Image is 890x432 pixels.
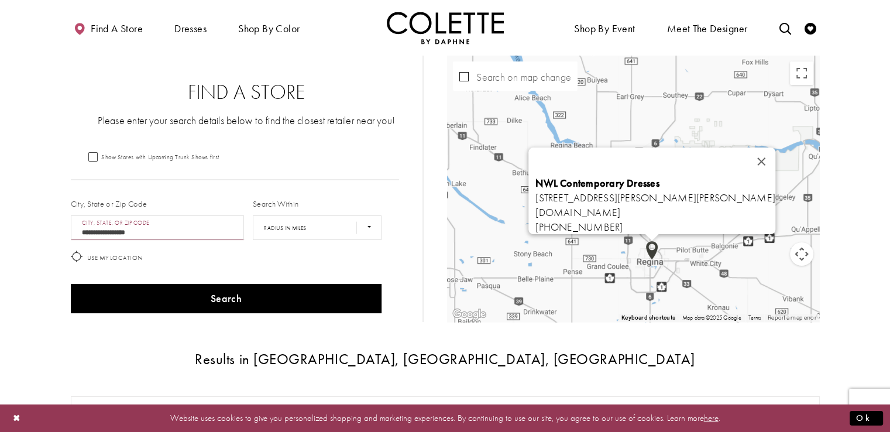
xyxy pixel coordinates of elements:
[776,12,793,44] a: Toggle search
[535,176,659,190] b: NWL Contemporary Dresses
[664,12,751,44] a: Meet the designer
[704,412,719,424] a: here
[802,12,819,44] a: Check Wishlist
[94,81,400,104] h2: Find a Store
[71,198,147,210] label: City, State or Zip Code
[747,148,775,176] button: Close
[682,314,741,321] span: Map data ©2025 Google
[174,23,207,35] span: Dresses
[253,215,382,240] select: Radius In Miles
[387,12,504,44] img: Colette by Daphne
[94,113,400,128] p: Please enter your search details below to find the closest retailer near you!
[574,23,635,35] span: Shop By Event
[98,402,805,419] h2: NWL Contemporary Dresses
[748,314,761,321] a: Terms (opens in new tab)
[253,198,298,210] label: Search Within
[71,215,245,240] input: City, State, or ZIP Code
[387,12,504,44] a: Visit Home Page
[667,23,748,35] span: Meet the designer
[850,411,883,426] button: Submit Dialog
[535,205,620,219] a: [DOMAIN_NAME]
[621,314,675,322] button: Keyboard shortcuts
[450,307,489,322] a: Open this area in Google Maps (opens a new window)
[71,12,146,44] a: Find a store
[645,241,658,260] img: Google Image #19
[790,61,813,85] button: Toggle fullscreen view
[450,307,489,322] img: Google Image #65
[235,12,303,44] span: Shop by color
[71,351,820,367] h3: Results in [GEOGRAPHIC_DATA], [GEOGRAPHIC_DATA], [GEOGRAPHIC_DATA]
[91,23,143,35] span: Find a store
[84,410,806,426] p: Website uses cookies to give you personalized shopping and marketing experiences. By continuing t...
[171,12,209,44] span: Dresses
[7,408,27,428] button: Close Dialog
[71,284,382,313] button: Search
[535,220,623,234] span: [PHONE_NUMBER]
[535,176,775,204] span: [STREET_ADDRESS][PERSON_NAME][PERSON_NAME]
[571,12,638,44] span: Shop By Event
[238,23,300,35] span: Shop by color
[790,242,813,266] button: Map camera controls
[768,314,816,321] a: Report a map error
[447,56,819,322] div: Map with store locations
